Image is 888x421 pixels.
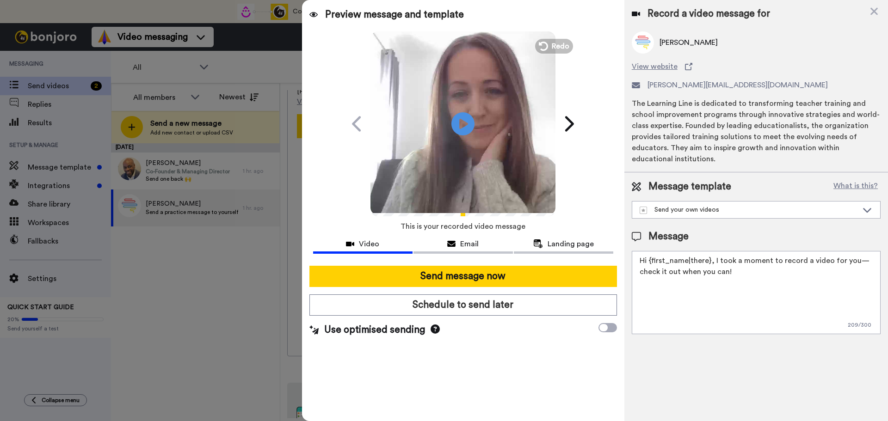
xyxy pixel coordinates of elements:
[632,251,881,334] textarea: Hi {first_name|there}, I took a moment to record a video for you—check it out when you can!
[640,207,647,214] img: demo-template.svg
[324,323,425,337] span: Use optimised sending
[460,238,479,250] span: Email
[831,180,881,194] button: What is this?
[401,216,525,237] span: This is your recorded video message
[647,79,828,91] span: [PERSON_NAME][EMAIL_ADDRESS][DOMAIN_NAME]
[648,180,731,194] span: Message template
[359,238,379,250] span: Video
[548,238,594,250] span: Landing page
[632,98,881,165] div: The Learning Line is dedicated to transforming teacher training and school improvement programs t...
[648,230,689,244] span: Message
[309,294,617,316] button: Schedule to send later
[309,266,617,287] button: Send message now
[640,205,858,214] div: Send your own videos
